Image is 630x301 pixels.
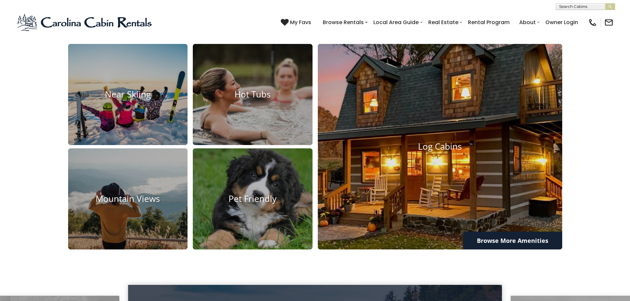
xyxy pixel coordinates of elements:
[318,141,562,152] h4: Log Cabins
[68,194,188,204] h4: Mountain Views
[68,90,188,100] h4: Near Skiing
[281,18,313,27] a: My Favs
[193,194,313,204] h4: Pet Friendly
[425,17,462,28] a: Real Estate
[604,18,613,27] img: mail-regular-black.png
[516,17,539,28] a: About
[193,90,313,100] h4: Hot Tubs
[319,17,367,28] a: Browse Rentals
[465,17,513,28] a: Rental Program
[193,44,313,145] a: Hot Tubs
[463,232,562,249] a: Browse More Amenities
[290,18,311,26] span: My Favs
[370,17,422,28] a: Local Area Guide
[68,44,188,145] a: Near Skiing
[318,44,562,249] a: Log Cabins
[68,148,188,249] a: Mountain Views
[193,148,313,249] a: Pet Friendly
[588,18,597,27] img: phone-regular-black.png
[17,13,154,32] img: Blue-2.png
[542,17,581,28] a: Owner Login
